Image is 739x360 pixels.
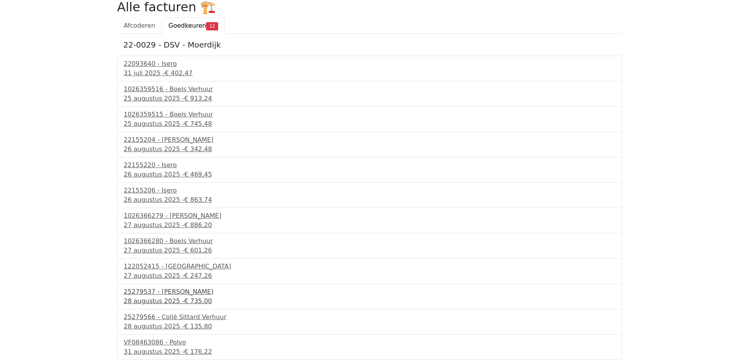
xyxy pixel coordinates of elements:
span: € 469,45 [184,171,212,178]
span: € 342,48 [184,145,212,153]
div: 26 augustus 2025 - [124,195,616,205]
div: 28 augustus 2025 - [124,322,616,331]
div: 22155220 - Isero [124,161,616,170]
a: 25279566 - Collé Sittard Verhuur28 augustus 2025 -€ 135,80 [124,312,616,331]
span: € 735,00 [184,297,212,305]
div: 1026366279 - [PERSON_NAME] [124,211,616,221]
a: VF08463086 - Polvo31 augustus 2025 -€ 176,22 [124,338,616,356]
div: VF08463086 - Polvo [124,338,616,347]
h5: 22-0029 - DSV - Moerdijk [123,40,616,49]
a: 1026359516 - Boels Verhuur25 augustus 2025 -€ 913,24 [124,85,616,103]
span: € 745,48 [184,120,212,127]
span: € 247,26 [184,272,212,279]
a: Afcoderen [117,18,162,34]
span: € 135,80 [184,323,212,330]
a: 1026359515 - Boels Verhuur25 augustus 2025 -€ 745,48 [124,110,616,129]
span: € 402,47 [165,69,192,77]
span: € 913,24 [184,95,212,102]
div: 1026359516 - Boels Verhuur [124,85,616,94]
div: 22155206 - Isero [124,186,616,195]
div: 122052415 - [GEOGRAPHIC_DATA] [124,262,616,271]
div: 25 augustus 2025 - [124,94,616,103]
span: Afcoderen [124,22,155,29]
a: 1026366280 - Boels Verhuur27 augustus 2025 -€ 601,26 [124,236,616,255]
span: € 863,74 [184,196,212,203]
div: 31 augustus 2025 - [124,347,616,356]
span: € 886,20 [184,221,212,229]
a: 1026366279 - [PERSON_NAME]27 augustus 2025 -€ 886,20 [124,211,616,230]
a: 22093640 - Isero31 juli 2025 -€ 402,47 [124,59,616,78]
a: Goedkeuren12 [162,18,225,34]
span: € 176,22 [184,348,212,355]
a: 122052415 - [GEOGRAPHIC_DATA]27 augustus 2025 -€ 247,26 [124,262,616,281]
div: 27 augustus 2025 - [124,271,616,281]
div: 27 augustus 2025 - [124,246,616,255]
div: 25 augustus 2025 - [124,119,616,129]
div: 26 augustus 2025 - [124,170,616,179]
div: 27 augustus 2025 - [124,221,616,230]
div: 22093640 - Isero [124,59,616,69]
div: 28 augustus 2025 - [124,296,616,306]
span: € 601,26 [184,247,212,254]
div: 31 juli 2025 - [124,69,616,78]
a: 22155204 - [PERSON_NAME]26 augustus 2025 -€ 342,48 [124,135,616,154]
div: 26 augustus 2025 - [124,145,616,154]
div: 25279566 - Collé Sittard Verhuur [124,312,616,322]
a: 25279537 - [PERSON_NAME]28 augustus 2025 -€ 735,00 [124,287,616,306]
span: 12 [206,22,218,30]
div: 25279537 - [PERSON_NAME] [124,287,616,296]
div: 1026359515 - Boels Verhuur [124,110,616,119]
span: Goedkeuren [168,22,206,29]
div: 1026366280 - Boels Verhuur [124,236,616,246]
div: 22155204 - [PERSON_NAME] [124,135,616,145]
a: 22155220 - Isero26 augustus 2025 -€ 469,45 [124,161,616,179]
a: 22155206 - Isero26 augustus 2025 -€ 863,74 [124,186,616,205]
